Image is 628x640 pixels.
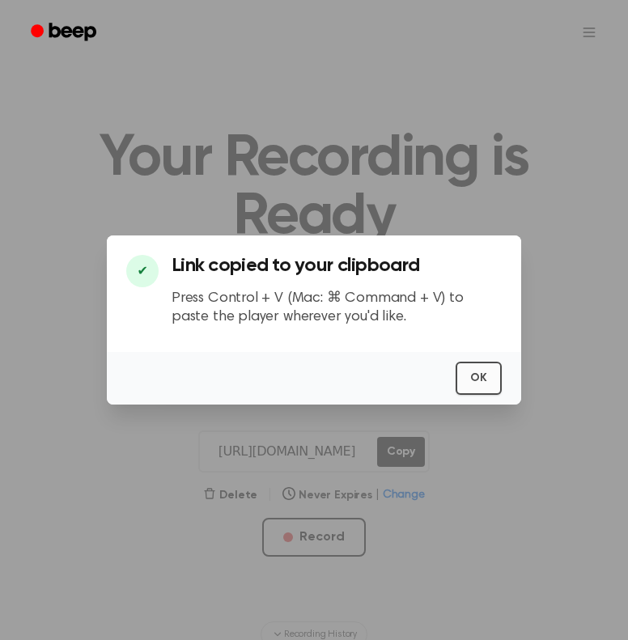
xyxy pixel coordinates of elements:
[172,290,502,326] p: Press Control + V (Mac: ⌘ Command + V) to paste the player wherever you'd like.
[570,13,609,52] button: Open menu
[456,362,502,395] button: OK
[126,255,159,287] div: ✔
[19,17,111,49] a: Beep
[172,255,502,277] h3: Link copied to your clipboard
